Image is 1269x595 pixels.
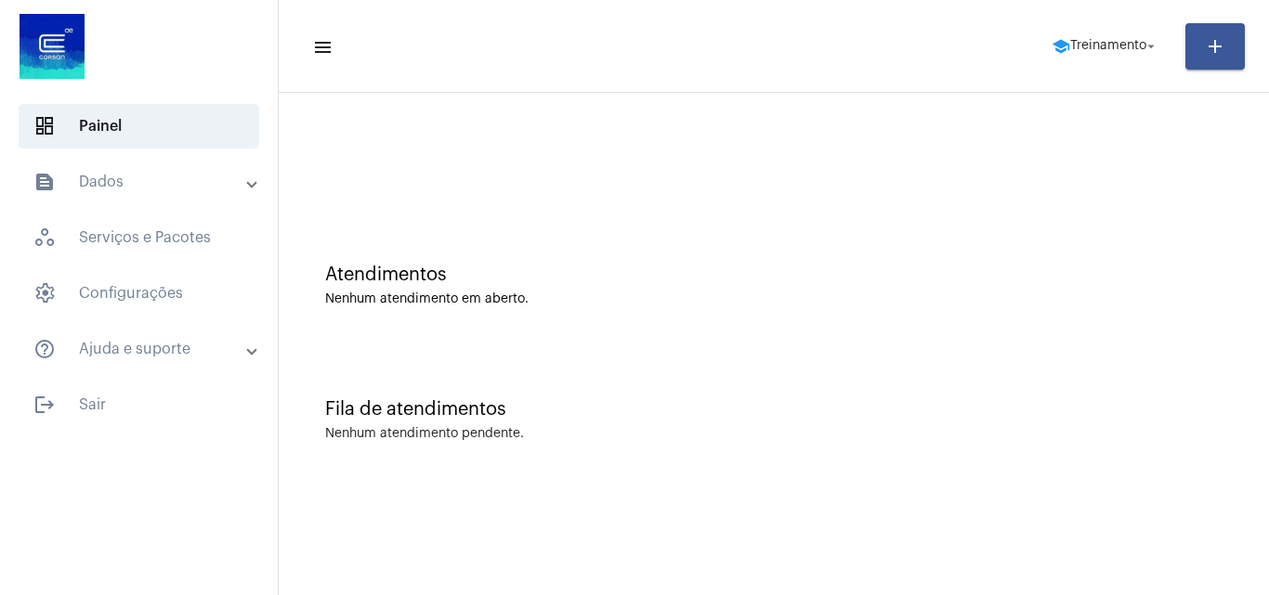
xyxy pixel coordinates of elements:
div: Nenhum atendimento em aberto. [325,292,1223,306]
span: sidenav icon [33,115,56,137]
mat-icon: sidenav icon [33,394,56,416]
div: Nenhum atendimento pendente. [325,427,524,441]
span: sidenav icon [33,282,56,304]
div: Fila de atendimentos [325,399,1223,420]
span: Painel [19,104,259,149]
span: Treinamento [1070,40,1146,53]
img: d4669ae0-8c07-2337-4f67-34b0df7f5ae4.jpeg [15,9,89,84]
mat-icon: school [1052,37,1070,56]
mat-icon: sidenav icon [312,36,331,58]
mat-expansion-panel-header: sidenav iconAjuda e suporte [11,327,278,371]
mat-icon: sidenav icon [33,338,56,360]
mat-icon: sidenav icon [33,171,56,193]
span: sidenav icon [33,226,56,249]
mat-panel-title: Ajuda e suporte [33,338,248,360]
mat-panel-title: Dados [33,171,248,193]
button: Treinamento [1040,28,1171,65]
mat-icon: add [1204,35,1226,58]
mat-icon: arrow_drop_down [1143,38,1159,55]
span: Configurações [19,271,259,316]
div: Atendimentos [325,265,1223,285]
span: Serviços e Pacotes [19,215,259,260]
span: Sair [19,382,259,427]
mat-expansion-panel-header: sidenav iconDados [11,160,278,204]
